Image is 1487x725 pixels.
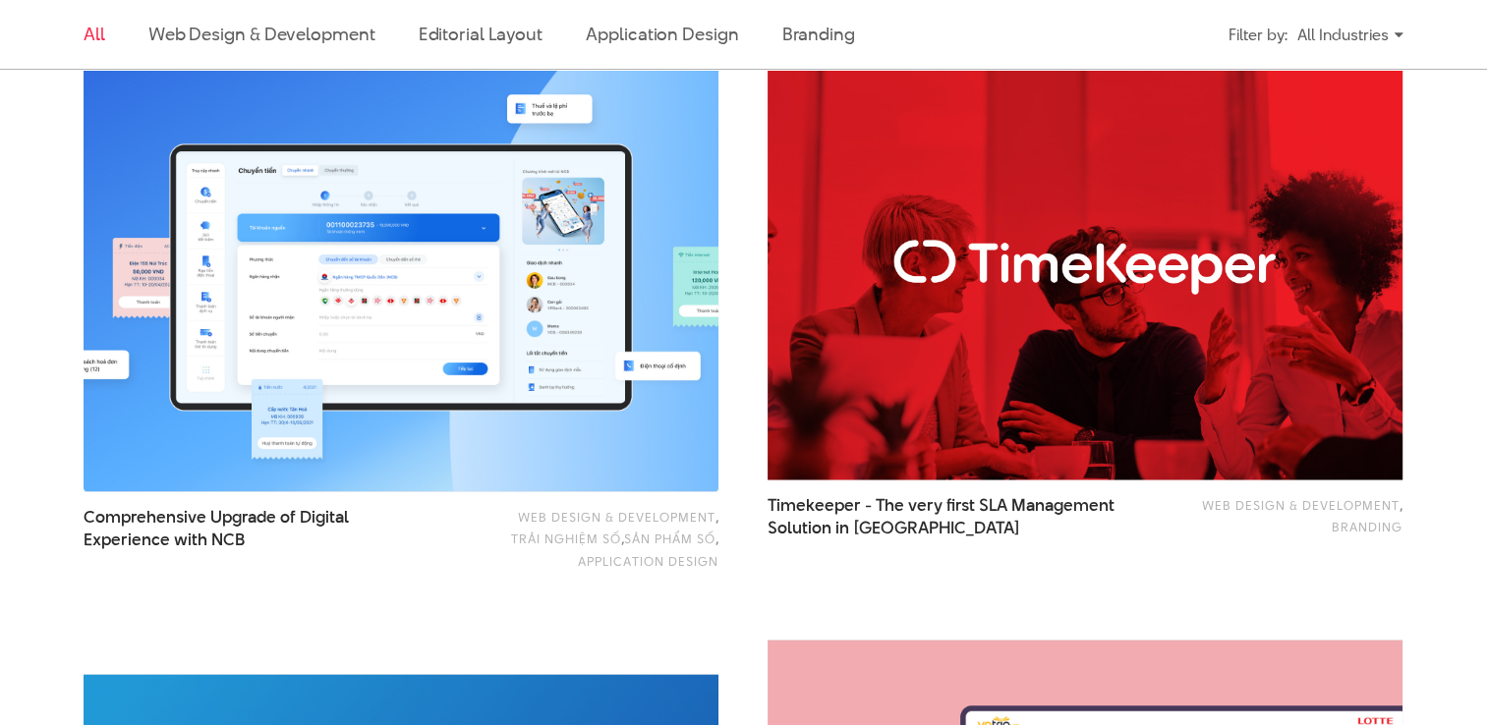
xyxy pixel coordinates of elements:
[1202,496,1400,514] a: Web Design & Development
[84,66,718,491] img: Nâng cấp trải nghiệm số toàn diện với ngân hàng NCB
[84,529,245,551] span: Experience with NCB
[736,32,1435,500] img: Timekeeper - Giải pháp đo lường chất lượng dịch vu
[768,517,1020,539] span: Solution in [GEOGRAPHIC_DATA]
[511,530,621,547] a: Trải nghiệm số
[518,508,715,526] a: Web Design & Development
[1149,494,1402,538] div: ,
[84,506,432,551] a: Comprehensive Upgrade of DigitalExperience with NCB
[1297,18,1403,52] div: All Industries
[586,22,738,46] a: Application Design
[578,552,718,570] a: Application Design
[1229,18,1287,52] div: Filter by:
[782,22,855,46] a: Branding
[148,22,375,46] a: Web Design & Development
[1332,518,1402,535] a: Branding
[84,22,105,46] a: All
[624,530,715,547] a: Sản phẩm số
[768,494,1116,539] a: Timekeeper - The very first SLA ManagementSolution in [GEOGRAPHIC_DATA]
[84,506,432,551] span: Comprehensive Upgrade of Digital
[768,494,1116,539] span: Timekeeper - The very first SLA Management
[419,22,543,46] a: Editorial Layout
[465,506,718,572] div: , , ,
